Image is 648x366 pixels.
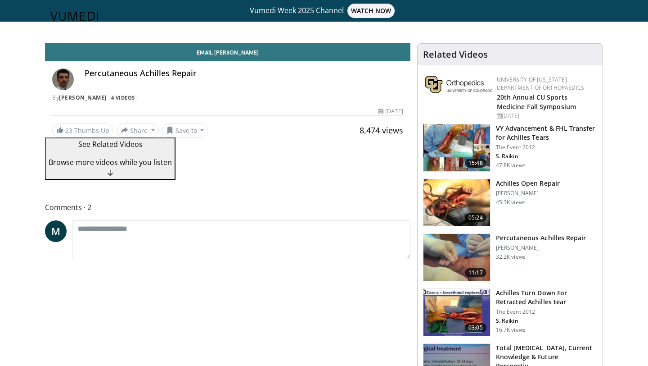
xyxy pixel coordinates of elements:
[423,179,597,227] a: 05:24 Achilles Open Repair [PERSON_NAME] 45.3K views
[425,76,492,93] img: 355603a8-37da-49b6-856f-e00d7e9307d3.png.150x105_q85_autocrop_double_scale_upscale_version-0.2.png
[59,94,107,101] a: [PERSON_NAME]
[423,179,490,226] img: Achilles_open_repai_100011708_1.jpg.150x105_q85_crop-smart_upscale.jpg
[496,144,597,151] p: The Event 2012
[49,157,172,167] span: Browse more videos while you listen
[52,124,113,137] a: 23 Thumbs Up
[65,126,72,135] span: 23
[52,94,403,102] div: By
[49,139,172,150] p: See Related Videos
[497,93,576,111] a: 20th Annual CU Sports Medicine Fall Symposium
[496,308,597,316] p: The Event 2012
[423,289,490,336] img: MGngRNnbuHoiqTJH4xMDoxOmtxOwKG7D_3.150x105_q85_crop-smart_upscale.jpg
[496,244,586,252] p: [PERSON_NAME]
[423,234,490,281] img: 2e74dc0b-20c0-45f6-b916-4deb0511c45e.150x105_q85_crop-smart_upscale.jpg
[497,112,595,120] div: [DATE]
[45,137,175,180] button: See Related Videos Browse more videos while you listen
[45,201,410,213] span: Comments 2
[496,153,597,160] p: Steven Raikin
[496,162,526,169] p: 47.8K views
[45,220,67,242] a: M
[496,190,560,197] p: [PERSON_NAME]
[423,233,597,281] a: 11:17 Percutaneous Achilles Repair [PERSON_NAME] 32.2K views
[423,124,597,172] a: 15:48 VY Advancement & FHL Transfer for Achilles Tears The Event 2012 S. Raikin 47.8K views
[465,323,486,332] span: 03:05
[465,268,486,277] span: 11:17
[108,94,138,101] a: 4 Videos
[423,124,490,171] img: f5016854-7c5d-4d2b-bf8b-0701c028b37d.150x105_q85_crop-smart_upscale.jpg
[423,49,488,60] h4: Related Videos
[360,125,403,136] span: 8,474 views
[85,69,403,78] h4: Percutaneous Achilles Repair
[117,123,159,137] button: Share
[378,107,403,115] div: [DATE]
[496,288,597,307] h3: Achilles Turn Down For Retracted Achilles tear
[465,159,486,168] span: 15:48
[162,123,208,137] button: Save to
[497,76,584,91] a: University of [US_STATE] Department of Orthopaedics
[496,233,586,242] h3: Percutaneous Achilles Repair
[423,288,597,336] a: 03:05 Achilles Turn Down For Retracted Achilles tear The Event 2012 S. Raikin 16.7K views
[496,326,526,334] p: 16.7K views
[45,43,410,61] a: Email [PERSON_NAME]
[52,69,74,90] img: Avatar
[496,199,526,206] p: 45.3K views
[465,213,486,222] span: 05:24
[496,253,526,261] p: 32.2K views
[496,179,560,188] h3: Achilles Open Repair
[50,12,98,21] img: VuMedi Logo
[496,124,597,142] h3: VY Advancement & FHL Transfer for Achilles Tears
[496,317,597,325] p: Steven Raikin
